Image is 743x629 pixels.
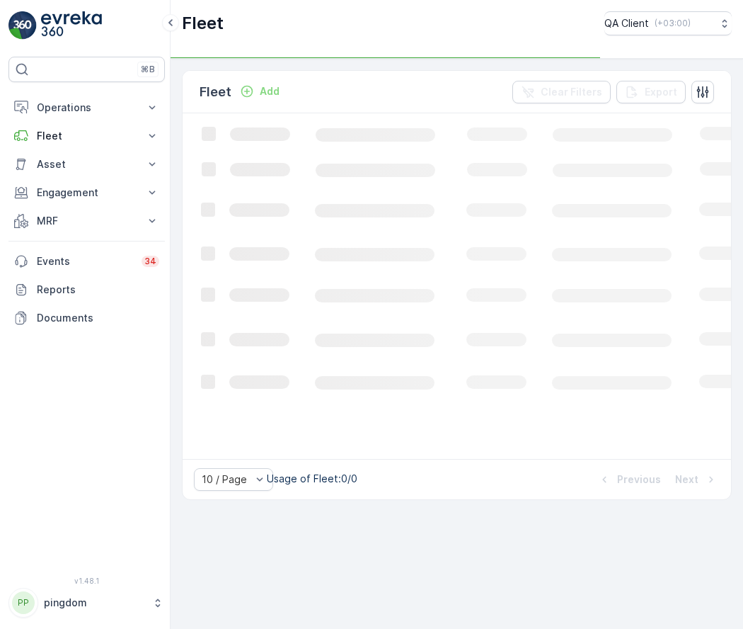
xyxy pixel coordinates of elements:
[8,178,165,207] button: Engagement
[655,18,691,29] p: ( +03:00 )
[260,84,280,98] p: Add
[596,471,662,488] button: Previous
[37,214,137,228] p: MRF
[37,254,133,268] p: Events
[8,122,165,150] button: Fleet
[8,247,165,276] a: Events34
[37,186,137,200] p: Engagement
[674,471,720,488] button: Next
[541,85,602,99] p: Clear Filters
[267,472,357,486] p: Usage of Fleet : 0/0
[37,129,137,143] p: Fleet
[8,577,165,585] span: v 1.48.1
[8,150,165,178] button: Asset
[604,11,732,35] button: QA Client(+03:00)
[512,81,611,103] button: Clear Filters
[8,276,165,304] a: Reports
[141,64,155,75] p: ⌘B
[41,11,102,40] img: logo_light-DOdMpM7g.png
[44,596,145,610] p: pingdom
[8,588,165,618] button: PPpingdom
[617,472,661,487] p: Previous
[8,11,37,40] img: logo
[675,472,698,487] p: Next
[37,101,137,115] p: Operations
[37,157,137,171] p: Asset
[200,82,231,102] p: Fleet
[604,16,649,30] p: QA Client
[37,311,159,325] p: Documents
[645,85,677,99] p: Export
[8,207,165,235] button: MRF
[616,81,686,103] button: Export
[234,83,285,100] button: Add
[12,591,35,614] div: PP
[8,93,165,122] button: Operations
[37,283,159,297] p: Reports
[144,256,156,267] p: 34
[182,12,224,35] p: Fleet
[8,304,165,332] a: Documents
